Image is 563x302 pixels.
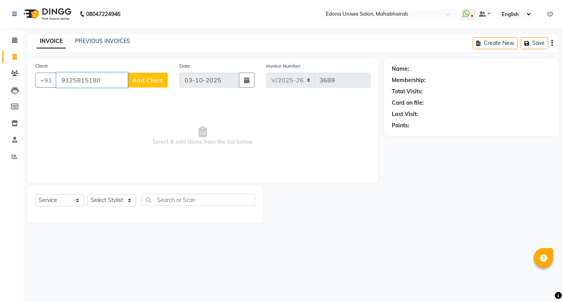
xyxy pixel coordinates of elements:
[392,88,423,96] div: Total Visits:
[75,38,130,45] a: PREVIOUS INVOICES
[392,122,409,130] div: Points:
[86,3,120,25] b: 08047224946
[20,3,74,25] img: logo
[132,76,163,84] span: Add Client
[179,63,190,70] label: Date
[142,194,255,206] input: Search or Scan
[35,97,370,175] span: Select & add items from the list below
[392,65,409,73] div: Name:
[127,73,168,88] button: Add Client
[521,37,548,49] button: Save
[35,63,48,70] label: Client
[266,63,300,70] label: Invoice Number
[392,76,426,84] div: Membership:
[392,99,424,107] div: Card on file:
[392,110,418,118] div: Last Visit:
[35,73,57,88] button: +91
[56,73,128,88] input: Search by Name/Mobile/Email/Code
[473,37,518,49] button: Create New
[37,34,66,48] a: INVOICE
